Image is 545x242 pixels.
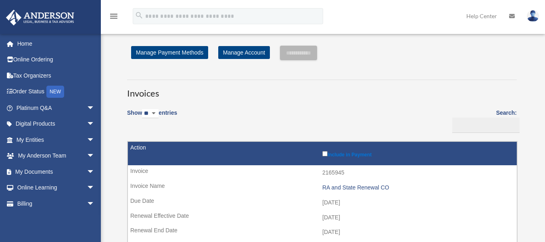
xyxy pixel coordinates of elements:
[127,80,517,100] h3: Invoices
[142,109,159,118] select: Showentries
[87,100,103,116] span: arrow_drop_down
[128,195,517,210] td: [DATE]
[87,164,103,180] span: arrow_drop_down
[128,210,517,225] td: [DATE]
[87,132,103,148] span: arrow_drop_down
[6,148,107,164] a: My Anderson Teamarrow_drop_down
[322,149,513,158] label: Include in Payment
[87,116,103,133] span: arrow_drop_down
[218,46,270,59] a: Manage Account
[11,212,99,228] a: Open Invoices
[6,67,107,84] a: Tax Organizers
[6,196,103,212] a: Billingarrow_drop_down
[322,184,513,191] div: RA and State Renewal CO
[131,46,208,59] a: Manage Payment Methods
[4,10,77,25] img: Anderson Advisors Platinum Portal
[128,165,517,181] td: 2165945
[87,196,103,212] span: arrow_drop_down
[6,132,107,148] a: My Entitiesarrow_drop_down
[46,86,64,98] div: NEW
[6,164,107,180] a: My Documentsarrow_drop_down
[322,151,328,156] input: Include in Payment
[87,148,103,164] span: arrow_drop_down
[127,108,177,126] label: Show entries
[6,84,107,100] a: Order StatusNEW
[135,11,144,20] i: search
[6,116,107,132] a: Digital Productsarrow_drop_down
[452,118,520,133] input: Search:
[6,180,107,196] a: Online Learningarrow_drop_down
[6,36,107,52] a: Home
[527,10,539,22] img: User Pic
[109,11,119,21] i: menu
[87,180,103,196] span: arrow_drop_down
[128,225,517,240] td: [DATE]
[6,52,107,68] a: Online Ordering
[6,100,107,116] a: Platinum Q&Aarrow_drop_down
[109,14,119,21] a: menu
[449,108,517,133] label: Search:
